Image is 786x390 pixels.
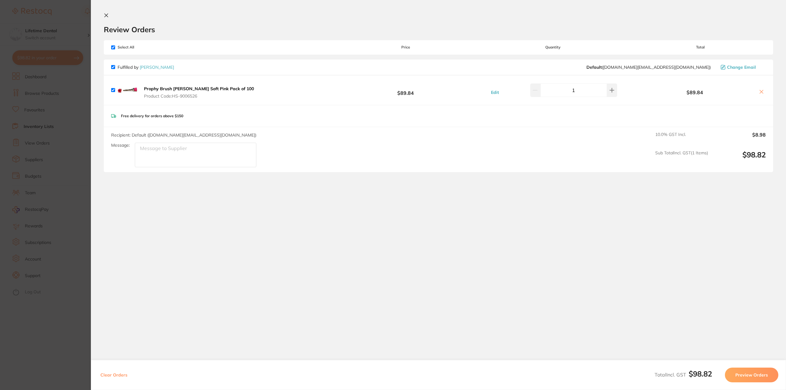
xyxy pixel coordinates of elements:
span: Select All [111,45,173,49]
b: $89.84 [635,90,755,95]
span: customer.care@henryschein.com.au [586,65,711,70]
span: Total [635,45,766,49]
b: $98.82 [689,369,712,378]
img: NDN2amt6YQ [118,80,137,100]
label: Message: [111,143,130,148]
b: Prophy Brush [PERSON_NAME] Soft Pink Pack of 100 [144,86,254,91]
span: 10.0 % GST Incl. [655,132,708,145]
span: Product Code: HS-9006526 [144,94,254,98]
h2: Review Orders [104,25,773,34]
span: Price [340,45,471,49]
p: Fulfilled by [118,65,174,70]
span: Total Incl. GST [655,372,712,378]
a: [PERSON_NAME] [140,64,174,70]
button: Change Email [719,64,766,70]
button: Preview Orders [725,368,778,382]
span: Sub Total Incl. GST ( 1 Items) [655,150,708,167]
p: Free delivery for orders above $150 [121,114,183,118]
b: $89.84 [340,84,471,96]
span: Quantity [471,45,635,49]
b: Default [586,64,602,70]
button: Prophy Brush [PERSON_NAME] Soft Pink Pack of 100 Product Code:HS-9006526 [142,86,256,99]
button: Edit [489,90,501,95]
output: $98.82 [713,150,766,167]
button: Clear Orders [99,368,129,382]
output: $8.98 [713,132,766,145]
span: Change Email [727,65,756,70]
span: Recipient: Default ( [DOMAIN_NAME][EMAIL_ADDRESS][DOMAIN_NAME] ) [111,132,256,138]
